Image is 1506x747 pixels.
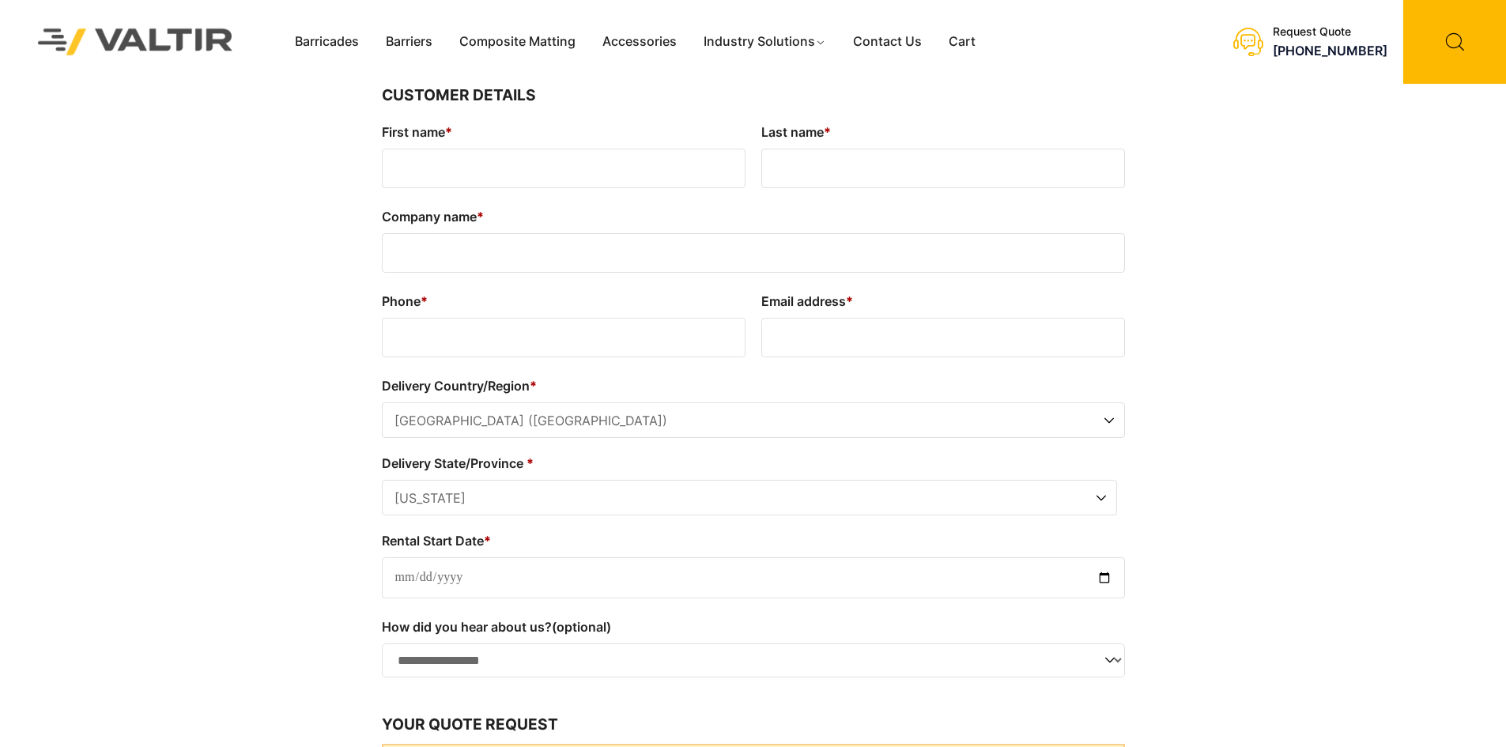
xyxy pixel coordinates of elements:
a: Barriers [372,30,446,54]
a: Composite Matting [446,30,589,54]
a: Cart [935,30,989,54]
img: Valtir Rentals [17,8,254,75]
span: California [383,481,1116,516]
h3: Your quote request [382,713,1125,737]
label: Company name [382,204,1125,229]
span: Delivery Country/Region [382,402,1125,438]
a: Barricades [281,30,372,54]
abbr: required [477,209,484,224]
label: Delivery State/Province [382,451,1117,476]
abbr: required [527,455,534,471]
a: Contact Us [840,30,935,54]
a: Accessories [589,30,690,54]
label: How did you hear about us? [382,614,1125,639]
abbr: required [530,378,537,394]
label: First name [382,119,745,145]
abbr: required [445,124,452,140]
abbr: required [824,124,831,140]
span: Delivery State/Province [382,480,1117,515]
label: Rental Start Date [382,528,1125,553]
a: Industry Solutions [690,30,840,54]
a: [PHONE_NUMBER] [1273,43,1387,58]
abbr: required [421,293,428,309]
span: (optional) [552,619,611,635]
label: Delivery Country/Region [382,373,1125,398]
div: Request Quote [1273,25,1387,39]
h3: Customer Details [382,84,1125,108]
label: Email address [761,289,1125,314]
label: Phone [382,289,745,314]
span: United States (US) [383,403,1124,439]
abbr: required [846,293,853,309]
label: Last name [761,119,1125,145]
abbr: required [484,533,491,549]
